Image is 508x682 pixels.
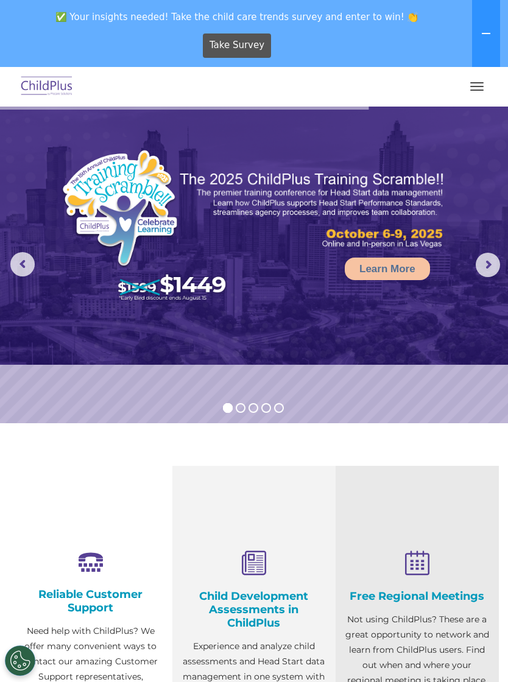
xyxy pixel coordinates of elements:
span: Take Survey [210,35,264,56]
button: Cookies Settings [5,645,35,676]
a: Learn More [345,258,430,280]
h4: Child Development Assessments in ChildPlus [182,589,326,630]
img: ChildPlus by Procare Solutions [18,72,76,101]
h4: Reliable Customer Support [18,588,163,614]
a: Take Survey [203,33,272,58]
iframe: Chat Widget [303,550,508,682]
span: ✅ Your insights needed! Take the child care trends survey and enter to win! 👏 [5,5,470,29]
